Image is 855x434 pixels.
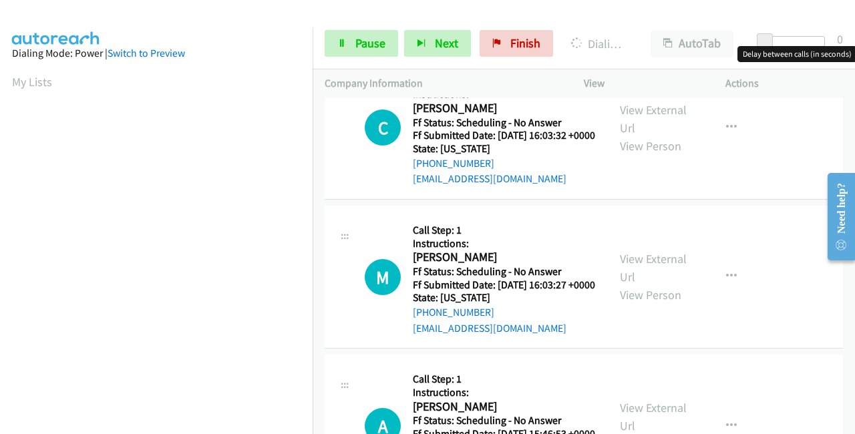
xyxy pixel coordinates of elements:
div: 0 [837,30,843,48]
div: The call is yet to be attempted [365,259,401,295]
a: View External Url [620,400,687,433]
h5: Ff Submitted Date: [DATE] 16:03:32 +0000 [413,129,595,142]
a: [EMAIL_ADDRESS][DOMAIN_NAME] [413,172,566,185]
iframe: Resource Center [817,164,855,270]
h5: Call Step: 1 [413,224,595,237]
div: Dialing Mode: Power | [12,45,301,61]
a: Finish [480,30,553,57]
a: View Person [620,287,681,302]
h5: State: [US_STATE] [413,291,595,304]
a: [EMAIL_ADDRESS][DOMAIN_NAME] [413,322,566,335]
h5: Ff Submitted Date: [DATE] 16:03:27 +0000 [413,278,595,292]
a: View External Url [620,251,687,284]
h1: C [365,110,401,146]
h5: Ff Status: Scheduling - No Answer [413,116,595,130]
a: View External Url [620,102,687,136]
h5: State: [US_STATE] [413,142,595,156]
button: Next [404,30,471,57]
a: My Lists [12,74,52,89]
h5: Ff Status: Scheduling - No Answer [413,265,595,278]
h5: Instructions: [413,386,595,399]
h5: Ff Status: Scheduling - No Answer [413,414,595,427]
span: Pause [355,35,385,51]
h2: [PERSON_NAME] [413,399,595,415]
div: The call is yet to be attempted [365,110,401,146]
p: Company Information [325,75,560,91]
p: View [584,75,701,91]
h5: Instructions: [413,237,595,250]
a: Switch to Preview [108,47,185,59]
a: View Person [620,138,681,154]
p: Actions [725,75,843,91]
h5: Call Step: 1 [413,373,595,386]
span: Finish [510,35,540,51]
h1: M [365,259,401,295]
a: [PHONE_NUMBER] [413,306,494,318]
span: Next [435,35,458,51]
h2: [PERSON_NAME] [413,101,595,116]
a: Pause [325,30,398,57]
a: [PHONE_NUMBER] [413,157,494,170]
button: AutoTab [651,30,733,57]
p: Dialing [PERSON_NAME] [571,35,627,53]
h2: [PERSON_NAME] [413,250,595,265]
